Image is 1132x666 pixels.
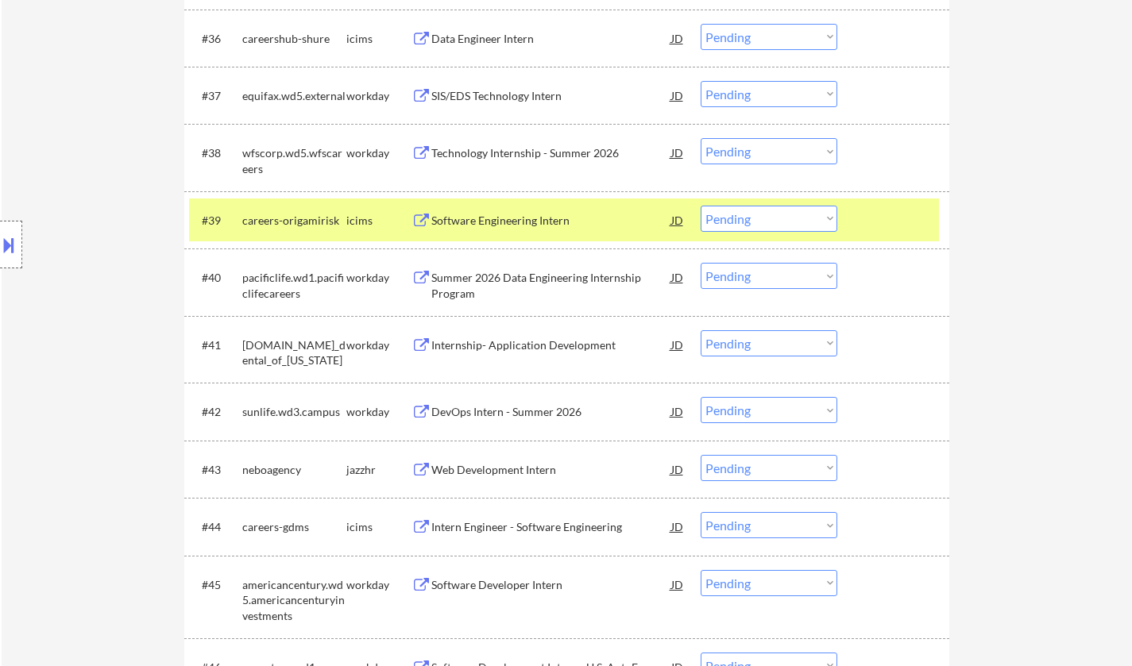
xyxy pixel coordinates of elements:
[346,462,411,478] div: jazzhr
[431,88,671,104] div: SIS/EDS Technology Intern
[431,145,671,161] div: Technology Internship - Summer 2026
[242,519,346,535] div: careers-gdms
[346,145,411,161] div: workday
[346,577,411,593] div: workday
[670,263,686,291] div: JD
[431,577,671,593] div: Software Developer Intern
[242,337,346,368] div: [DOMAIN_NAME]_dental_of_[US_STATE]
[202,577,230,593] div: #45
[346,88,411,104] div: workday
[346,404,411,420] div: workday
[242,213,346,229] div: careers-origamirisk
[431,519,671,535] div: Intern Engineer - Software Engineering
[431,213,671,229] div: Software Engineering Intern
[670,397,686,425] div: JD
[670,455,686,483] div: JD
[202,404,230,420] div: #42
[346,213,411,229] div: icims
[202,31,230,47] div: #36
[431,404,671,420] div: DevOps Intern - Summer 2026
[202,462,230,478] div: #43
[202,519,230,535] div: #44
[242,404,346,420] div: sunlife.wd3.campus
[431,337,671,353] div: Internship- Application Development
[670,570,686,599] div: JD
[670,24,686,52] div: JD
[346,31,411,47] div: icims
[670,138,686,167] div: JD
[431,31,671,47] div: Data Engineer Intern
[670,81,686,110] div: JD
[670,512,686,541] div: JD
[242,270,346,301] div: pacificlife.wd1.pacificlifecareers
[242,462,346,478] div: neboagency
[431,462,671,478] div: Web Development Intern
[670,206,686,234] div: JD
[346,337,411,353] div: workday
[346,270,411,286] div: workday
[242,145,346,176] div: wfscorp.wd5.wfscareers
[202,88,230,104] div: #37
[346,519,411,535] div: icims
[242,88,346,104] div: equifax.wd5.external
[431,270,671,301] div: Summer 2026 Data Engineering Internship Program
[242,577,346,624] div: americancentury.wd5.americancenturyinvestments
[670,330,686,359] div: JD
[242,31,346,47] div: careershub-shure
